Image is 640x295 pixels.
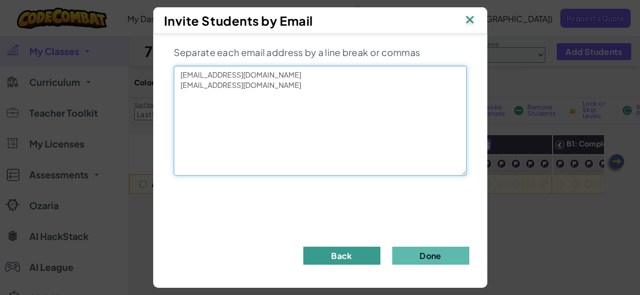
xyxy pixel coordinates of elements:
[463,13,477,28] img: IconClose.svg
[392,247,469,265] button: Done
[174,47,420,58] span: Separate each email address by a line break or commas
[242,183,398,224] iframe: reCAPTCHA
[164,13,313,28] span: Invite Students by Email
[303,247,380,265] button: Back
